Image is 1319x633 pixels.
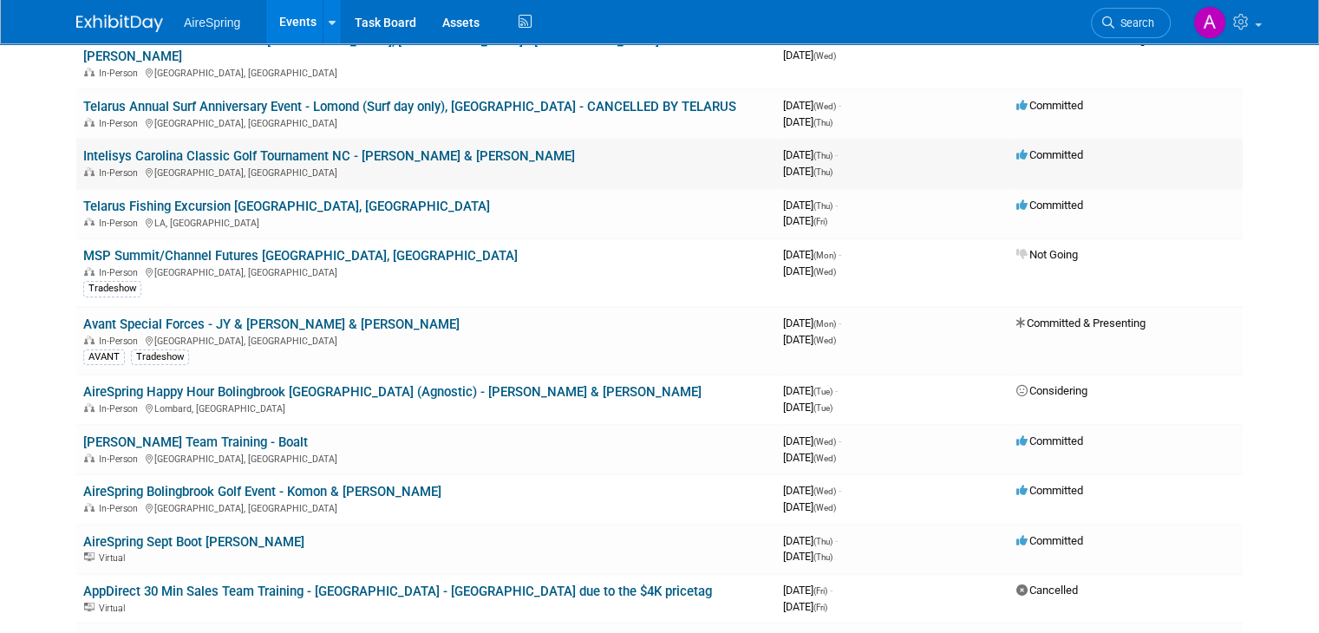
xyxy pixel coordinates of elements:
span: In-Person [99,68,143,79]
span: (Mon) [813,251,836,260]
div: [GEOGRAPHIC_DATA], [GEOGRAPHIC_DATA] [83,333,769,347]
span: Committed [1016,434,1083,447]
span: In-Person [99,336,143,347]
span: (Wed) [813,36,836,45]
span: (Wed) [813,336,836,345]
span: - [839,99,841,112]
span: [DATE] [783,248,841,261]
a: MSP Summit/Channel Futures [GEOGRAPHIC_DATA], [GEOGRAPHIC_DATA] [83,248,518,264]
span: [DATE] [783,49,836,62]
a: AireSpring Happy Hour Bolingbrook [GEOGRAPHIC_DATA] (Agnostic) - [PERSON_NAME] & [PERSON_NAME] [83,384,702,400]
span: - [835,199,838,212]
span: AireSpring [184,16,240,29]
span: [DATE] [783,401,833,414]
span: - [830,584,833,597]
span: [DATE] [783,165,833,178]
img: In-Person Event [84,336,95,344]
img: In-Person Event [84,503,95,512]
a: Avant Special Forces - JY & [PERSON_NAME] & [PERSON_NAME] [83,316,460,332]
span: Committed [1016,199,1083,212]
span: [DATE] [783,600,827,613]
a: Telarus Annual Surf Anniversary Event - Lomond (Surf day only), [GEOGRAPHIC_DATA] - CANCELLED BY ... [83,99,736,114]
span: (Mon) [813,319,836,329]
div: [GEOGRAPHIC_DATA], [GEOGRAPHIC_DATA] [83,115,769,129]
div: Lombard, [GEOGRAPHIC_DATA] [83,401,769,414]
span: In-Person [99,118,143,129]
span: Not Going [1016,248,1078,261]
span: Committed [1016,534,1083,547]
a: AireSpring Sept Boot [PERSON_NAME] [83,534,304,550]
span: (Tue) [813,403,833,413]
span: [DATE] [783,434,841,447]
span: (Tue) [813,387,833,396]
span: [DATE] [783,214,827,227]
span: [DATE] [783,451,836,464]
span: - [839,316,841,330]
img: In-Person Event [84,118,95,127]
span: [DATE] [783,500,836,513]
span: (Fri) [813,217,827,226]
span: Committed [1016,484,1083,497]
div: [GEOGRAPHIC_DATA], [GEOGRAPHIC_DATA] [83,500,769,514]
img: Angie Handal [1193,6,1226,39]
a: Sandler Partners Tech Edu Tour [GEOGRAPHIC_DATA], [GEOGRAPHIC_DATA] - [GEOGRAPHIC_DATA] and [PERS... [83,33,683,65]
span: (Wed) [813,486,836,496]
span: Virtual [99,603,130,614]
span: - [835,384,838,397]
span: [DATE] [783,33,841,46]
span: In-Person [99,454,143,465]
div: AVANT [83,349,125,365]
span: [DATE] [783,316,841,330]
span: [DATE] [783,484,841,497]
a: [PERSON_NAME] Team Training - Boalt [83,434,308,450]
img: ExhibitDay [76,15,163,32]
span: (Wed) [813,454,836,463]
span: [DATE] [783,534,838,547]
span: (Thu) [813,167,833,177]
span: In-Person [99,503,143,514]
span: - [835,148,838,161]
span: [DATE] [783,115,833,128]
span: In-Person [99,167,143,179]
span: In-Person [99,267,143,278]
span: [DATE] [783,384,838,397]
span: [DATE] [783,264,836,277]
span: - [839,248,841,261]
span: [DATE] [783,99,841,112]
span: In-Person [99,218,143,229]
span: (Thu) [813,151,833,160]
span: (Wed) [813,437,836,447]
span: [DATE] [783,550,833,563]
img: In-Person Event [84,267,95,276]
div: Tradeshow [83,281,141,297]
span: Committed [1016,148,1083,161]
a: Search [1091,8,1171,38]
span: (Fri) [813,603,827,612]
span: - [839,484,841,497]
span: [DATE] [783,584,833,597]
span: (Thu) [813,552,833,562]
span: In-Person [99,403,143,414]
img: Virtual Event [84,603,95,611]
div: Tradeshow [131,349,189,365]
span: - [835,534,838,547]
span: Committed [1016,99,1083,112]
span: Virtual [99,552,130,564]
span: (Wed) [813,101,836,111]
span: Search [1114,16,1154,29]
img: In-Person Event [84,403,95,412]
span: (Fri) [813,586,827,596]
span: Considering [1016,384,1087,397]
span: Committed & Presenting [1016,316,1146,330]
span: [DATE] [783,333,836,346]
a: Telarus Fishing Excursion [GEOGRAPHIC_DATA], [GEOGRAPHIC_DATA] [83,199,490,214]
span: Cancelled [1016,584,1078,597]
span: (Wed) [813,51,836,61]
div: [GEOGRAPHIC_DATA], [GEOGRAPHIC_DATA] [83,451,769,465]
div: [GEOGRAPHIC_DATA], [GEOGRAPHIC_DATA] [83,165,769,179]
span: [DATE] [783,148,838,161]
img: Virtual Event [84,552,95,561]
img: In-Person Event [84,454,95,462]
span: (Thu) [813,201,833,211]
div: LA, [GEOGRAPHIC_DATA] [83,215,769,229]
